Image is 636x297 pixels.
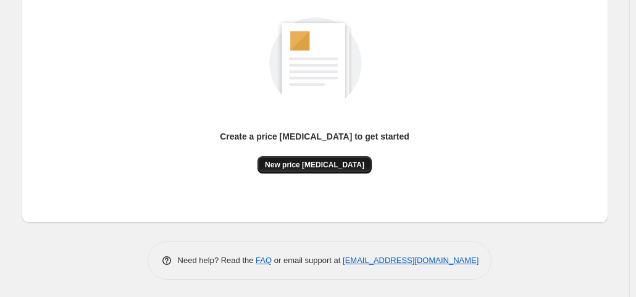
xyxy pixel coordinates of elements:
span: or email support at [272,256,343,265]
span: New price [MEDICAL_DATA] [265,160,364,170]
span: Need help? Read the [178,256,256,265]
p: Create a price [MEDICAL_DATA] to get started [220,130,409,143]
a: FAQ [256,256,272,265]
a: [EMAIL_ADDRESS][DOMAIN_NAME] [343,256,479,265]
button: New price [MEDICAL_DATA] [257,156,372,174]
